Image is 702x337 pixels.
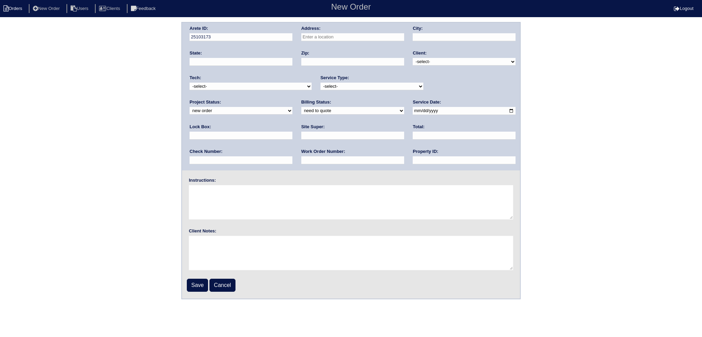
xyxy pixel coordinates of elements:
input: Save [187,279,208,292]
label: Total: [413,124,424,130]
a: Users [66,6,94,11]
label: Client Notes: [189,228,216,234]
label: Tech: [190,75,201,81]
label: Service Type: [320,75,349,81]
label: Client: [413,50,426,56]
a: Logout [674,6,693,11]
label: Billing Status: [301,99,331,105]
label: Site Super: [301,124,325,130]
label: Zip: [301,50,310,56]
label: Arete ID: [190,25,208,32]
li: Clients [95,4,125,13]
label: Service Date: [413,99,441,105]
label: Project Status: [190,99,221,105]
label: State: [190,50,202,56]
label: Work Order Number: [301,148,345,155]
label: Check Number: [190,148,222,155]
a: Cancel [209,279,235,292]
a: New Order [29,6,65,11]
li: Users [66,4,94,13]
a: Clients [95,6,125,11]
label: Lock Box: [190,124,211,130]
input: Enter a location [301,33,404,41]
li: New Order [29,4,65,13]
label: Property ID: [413,148,438,155]
label: Instructions: [189,177,216,183]
label: City: [413,25,423,32]
label: Address: [301,25,320,32]
li: Feedback [127,4,161,13]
